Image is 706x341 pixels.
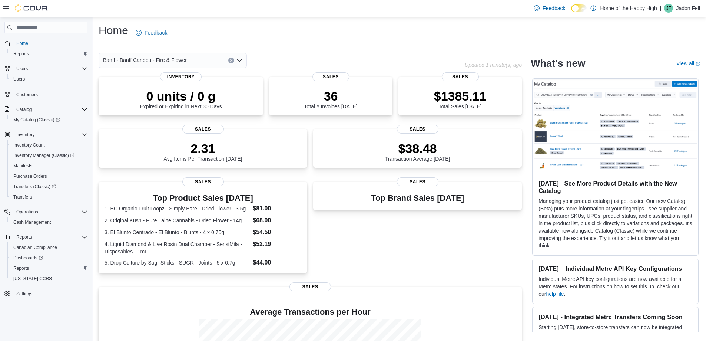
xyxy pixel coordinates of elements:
h3: Top Brand Sales [DATE] [371,194,464,203]
button: Operations [1,207,90,217]
p: 0 units / 0 g [140,89,222,104]
span: Settings [16,291,32,297]
span: Transfers [10,193,87,201]
span: Inventory Count [13,142,45,148]
dd: $54.50 [253,228,301,237]
span: Inventory [160,72,202,81]
span: Reports [10,49,87,58]
span: Washington CCRS [10,274,87,283]
a: Manifests [10,161,35,170]
span: Reports [13,265,29,271]
a: My Catalog (Classic) [10,115,63,124]
span: Users [13,64,87,73]
p: 2.31 [164,141,242,156]
dt: 1. BC Organic Fruit Loopz - Simply Bare - Dried Flower - 3.5g [105,205,250,212]
dt: 5. Drop Culture by Sugr Sticks - SUGR - Joints - 5 x 0.7g [105,259,250,266]
h2: What's new [531,58,585,69]
a: Users [10,75,28,83]
button: Canadian Compliance [7,242,90,253]
span: Users [13,76,25,82]
button: [US_STATE] CCRS [7,273,90,284]
span: Reports [13,51,29,57]
span: Feedback [145,29,167,36]
button: Users [7,74,90,84]
a: [US_STATE] CCRS [10,274,55,283]
p: Individual Metrc API key configurations are now available for all Metrc states. For instructions ... [538,275,692,298]
h3: [DATE] - See More Product Details with the New Catalog [538,180,692,194]
span: Canadian Compliance [10,243,87,252]
span: Catalog [13,105,87,114]
a: Customers [13,90,41,99]
button: Operations [13,207,41,216]
dt: 3. El Blunto Centrado - El Blunto - Blunts - 4 x 0.75g [105,229,250,236]
span: Sales [312,72,349,81]
span: Settings [13,289,87,298]
span: Reports [13,233,87,242]
a: Reports [10,49,32,58]
button: Inventory [13,130,37,139]
a: Transfers [10,193,35,201]
span: Feedback [543,4,565,12]
span: Canadian Compliance [13,245,57,250]
div: Total # Invoices [DATE] [304,89,357,109]
span: Inventory Manager (Classic) [10,151,87,160]
button: Catalog [1,104,90,115]
button: Reports [7,49,90,59]
div: Expired or Expiring in Next 30 Days [140,89,222,109]
span: Sales [397,177,438,186]
span: Manifests [10,161,87,170]
span: Inventory Manager (Classic) [13,153,74,158]
span: Home [16,40,28,46]
button: Purchase Orders [7,171,90,181]
div: Avg Items Per Transaction [DATE] [164,141,242,162]
p: Home of the Happy High [600,4,657,13]
button: Home [1,38,90,49]
button: Customers [1,89,90,99]
span: Users [16,66,28,72]
span: Sales [182,125,224,134]
a: Cash Management [10,218,54,227]
a: Dashboards [10,253,46,262]
dt: 4. Liquid Diamond & Live Rosin Dual Chamber - SensiMila - Disposables - 1mL [105,240,250,255]
span: Purchase Orders [10,172,87,181]
button: Cash Management [7,217,90,227]
button: Clear input [228,58,234,63]
a: Feedback [531,1,568,16]
span: Purchase Orders [13,173,47,179]
button: Reports [13,233,35,242]
a: Transfers (Classic) [10,182,59,191]
h4: Average Transactions per Hour [105,308,516,317]
span: My Catalog (Classic) [13,117,60,123]
dd: $68.00 [253,216,301,225]
span: Cash Management [13,219,51,225]
p: Managing your product catalog just got easier. Our new Catalog (Beta) puts more information at yo... [538,197,692,249]
span: Operations [13,207,87,216]
p: Jadon Fell [676,4,700,13]
img: Cova [15,4,48,12]
a: Purchase Orders [10,172,50,181]
a: help file [546,291,564,297]
span: Catalog [16,106,32,112]
span: Sales [182,177,224,186]
span: Dark Mode [571,12,571,13]
span: Banff - Banff Caribou - Fire & Flower [103,56,187,65]
span: JF [666,4,671,13]
span: Inventory [16,132,34,138]
span: [US_STATE] CCRS [13,276,52,282]
a: My Catalog (Classic) [7,115,90,125]
span: Users [10,75,87,83]
h1: Home [99,23,128,38]
button: Transfers [7,192,90,202]
span: Sales [289,282,331,291]
a: Transfers (Classic) [7,181,90,192]
p: 36 [304,89,357,104]
span: Dashboards [10,253,87,262]
button: Catalog [13,105,34,114]
span: My Catalog (Classic) [10,115,87,124]
a: Reports [10,264,32,273]
button: Users [1,63,90,74]
a: View allExternal link [676,60,700,66]
dd: $52.19 [253,240,301,249]
button: Inventory Count [7,140,90,150]
p: Updated 1 minute(s) ago [465,62,522,68]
